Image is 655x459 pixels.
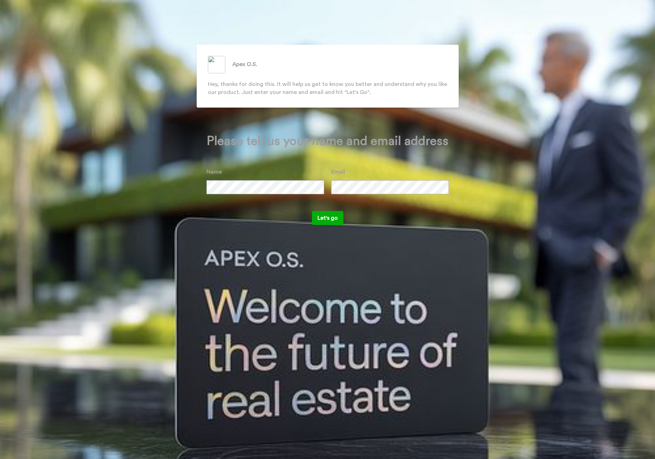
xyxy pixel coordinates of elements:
span: Hey, thanks for doing this. It will help us get to know you better and understand why you like ou... [208,81,449,95]
button: Let's go [312,211,343,225]
label: Name [206,168,222,176]
label: Email [331,168,345,176]
img: ALV-UjW0py-5UeX4NfYFqX7Cn5K4E99CdB_Q911QtlnO9l5lTtbrnaJmMVB8oTLSr4Sty0sOkQRzE-Iv7QcJobcgOyK9FiZ5P... [208,56,225,73]
div: Please tell us your name and email address [206,134,449,148]
div: Apex O.S. [232,60,257,68]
